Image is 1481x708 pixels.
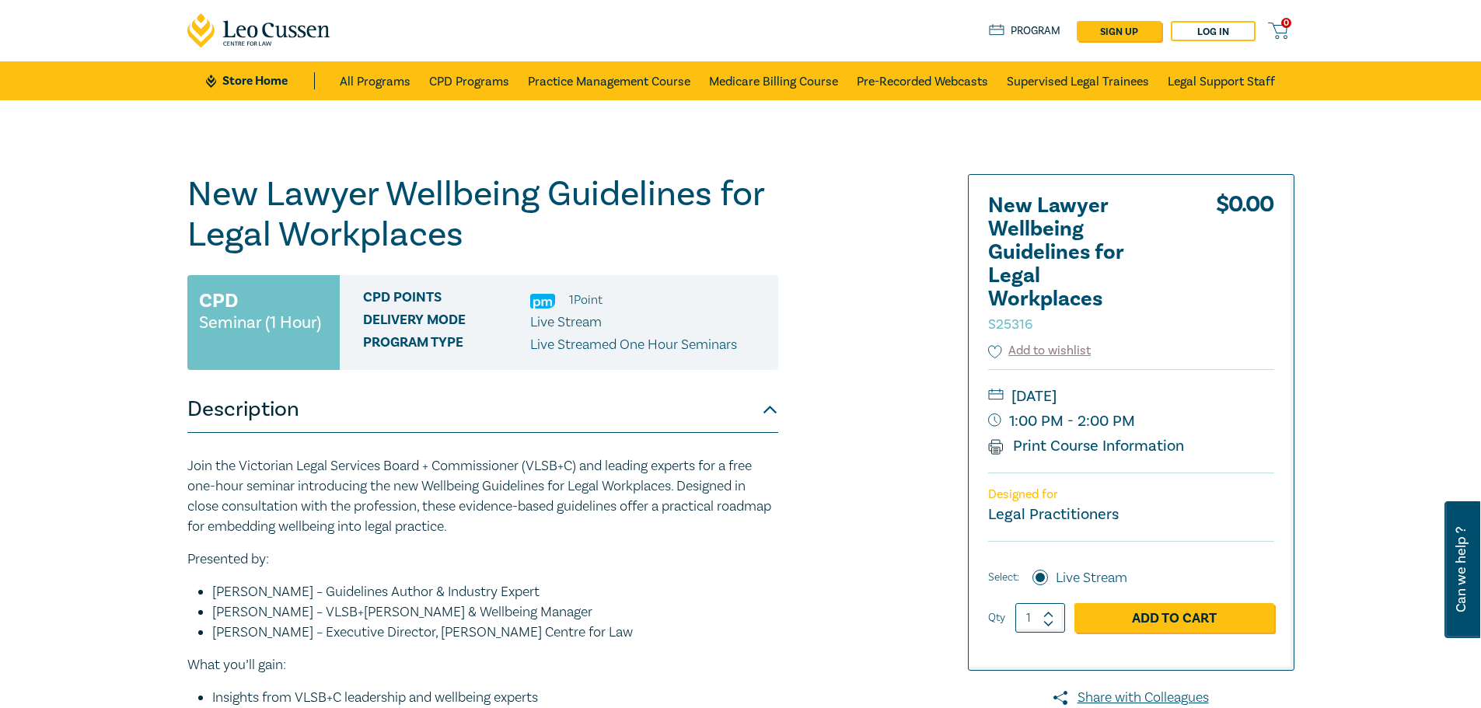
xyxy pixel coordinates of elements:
[968,688,1294,708] a: Share with Colleagues
[187,655,778,675] p: What you’ll gain:
[1168,61,1275,100] a: Legal Support Staff
[1216,194,1274,342] div: $ 0.00
[429,61,509,100] a: CPD Programs
[988,569,1019,586] span: Select:
[988,342,1092,360] button: Add to wishlist
[1074,603,1274,633] a: Add to Cart
[212,582,778,602] li: [PERSON_NAME] – Guidelines Author & Industry Expert
[988,487,1274,502] p: Designed for
[528,61,690,100] a: Practice Management Course
[212,602,778,623] li: [PERSON_NAME] – VLSB+[PERSON_NAME] & Wellbeing Manager
[187,549,778,570] p: Presented by:
[340,61,410,100] a: All Programs
[187,456,778,537] p: Join the Victorian Legal Services Board + Commissioner (VLSB+C) and leading experts for a free on...
[1077,21,1161,41] a: sign up
[1056,568,1127,588] label: Live Stream
[363,312,530,333] span: Delivery Mode
[1281,18,1291,28] span: 0
[206,72,314,89] a: Store Home
[709,61,838,100] a: Medicare Billing Course
[530,335,737,355] p: Live Streamed One Hour Seminars
[1007,61,1149,100] a: Supervised Legal Trainees
[530,313,602,331] span: Live Stream
[988,384,1274,409] small: [DATE]
[857,61,988,100] a: Pre-Recorded Webcasts
[530,294,555,309] img: Practice Management & Business Skills
[187,386,778,433] button: Description
[1015,603,1065,633] input: 1
[199,315,321,330] small: Seminar (1 Hour)
[1171,21,1256,41] a: Log in
[988,436,1185,456] a: Print Course Information
[187,174,778,255] h1: New Lawyer Wellbeing Guidelines for Legal Workplaces
[1454,511,1469,629] span: Can we help ?
[363,290,530,310] span: CPD Points
[212,623,778,643] li: [PERSON_NAME] – Executive Director, [PERSON_NAME] Centre for Law
[212,688,778,708] li: Insights from VLSB+C leadership and wellbeing experts
[363,335,530,355] span: Program type
[988,316,1032,333] small: S25316
[199,287,238,315] h3: CPD
[989,23,1061,40] a: Program
[988,194,1159,334] h2: New Lawyer Wellbeing Guidelines for Legal Workplaces
[988,409,1274,434] small: 1:00 PM - 2:00 PM
[988,609,1005,626] label: Qty
[988,504,1119,525] small: Legal Practitioners
[569,290,603,310] li: 1 Point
